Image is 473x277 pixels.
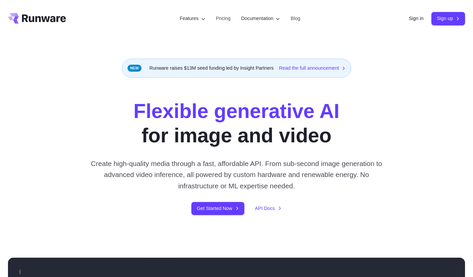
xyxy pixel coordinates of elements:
a: Pricing [216,15,231,22]
a: Read the full announcement [279,64,346,72]
a: Blog [291,15,300,22]
a: Sign up [431,12,465,25]
a: Get Started Now [191,202,244,215]
strong: Flexible generative AI [133,100,340,122]
p: Create high-quality media through a fast, affordable API. From sub-second image generation to adv... [90,158,383,191]
a: Go to / [8,13,66,24]
h1: for image and video [133,99,340,147]
label: Documentation [241,15,280,22]
a: Sign in [409,15,423,22]
div: Runware raises $13M seed funding led by Insight Partners [122,59,352,78]
a: API Docs [255,205,282,212]
label: Features [180,15,205,22]
span: { [19,269,21,274]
